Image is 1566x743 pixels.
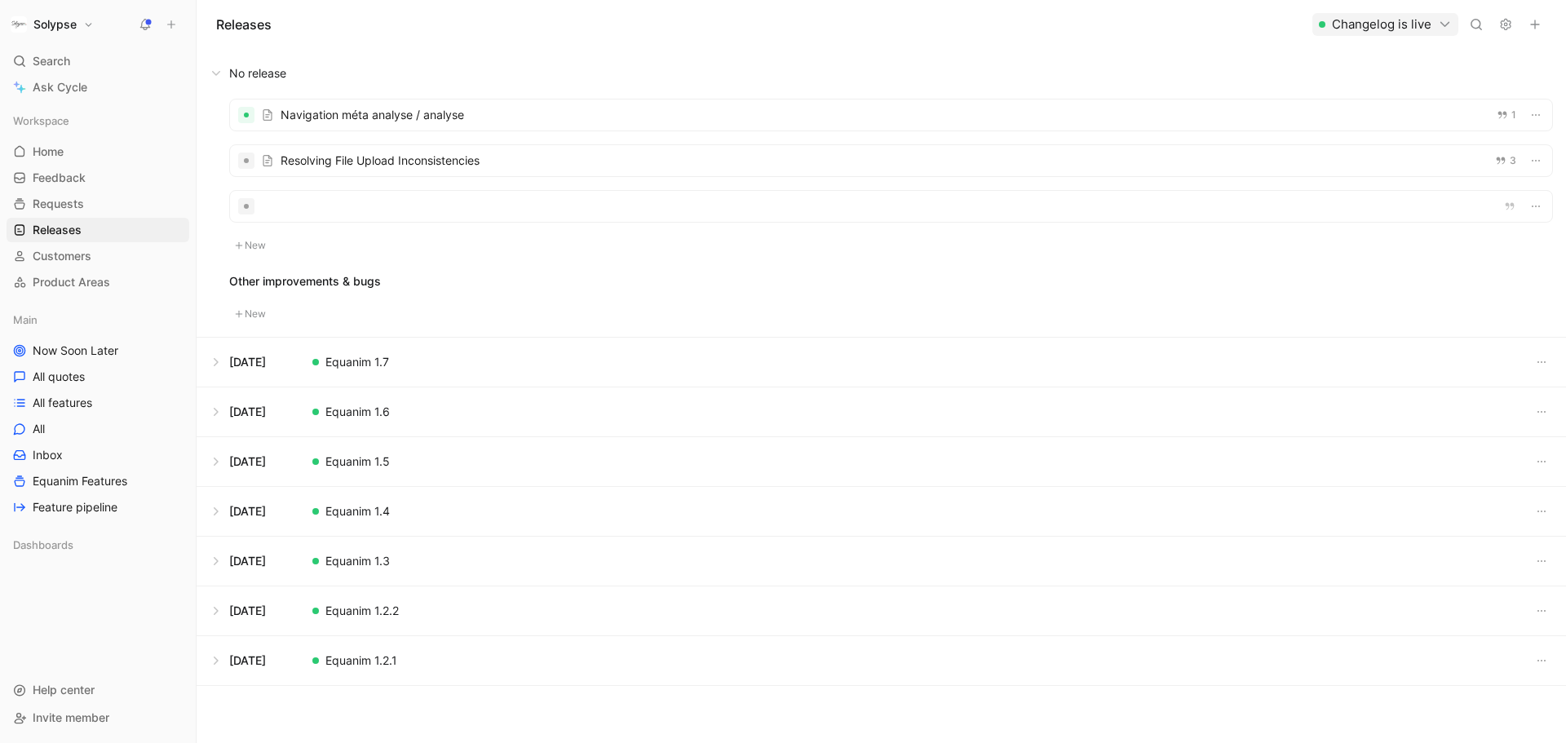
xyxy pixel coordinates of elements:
[229,304,272,324] button: New
[216,15,272,34] h1: Releases
[33,421,45,437] span: All
[7,218,189,242] a: Releases
[33,447,63,463] span: Inbox
[33,499,117,515] span: Feature pipeline
[7,443,189,467] a: Inbox
[13,537,73,553] span: Dashboards
[7,307,189,520] div: MainNow Soon LaterAll quotesAll featuresAllInboxEquanim FeaturesFeature pipeline
[1492,152,1520,170] button: 3
[13,113,69,129] span: Workspace
[33,274,110,290] span: Product Areas
[7,678,189,702] div: Help center
[7,192,189,216] a: Requests
[33,248,91,264] span: Customers
[7,533,189,557] div: Dashboards
[7,13,98,36] button: SolypseSolypse
[33,710,109,724] span: Invite member
[33,170,86,186] span: Feedback
[7,365,189,389] a: All quotes
[229,272,1553,291] div: Other improvements & bugs
[33,17,77,32] h1: Solypse
[1312,13,1458,36] button: Changelog is live
[33,144,64,160] span: Home
[33,473,127,489] span: Equanim Features
[7,338,189,363] a: Now Soon Later
[7,75,189,100] a: Ask Cycle
[7,270,189,294] a: Product Areas
[33,343,118,359] span: Now Soon Later
[33,77,87,97] span: Ask Cycle
[33,196,84,212] span: Requests
[13,312,38,328] span: Main
[7,49,189,73] div: Search
[33,395,92,411] span: All features
[33,51,70,71] span: Search
[1511,110,1516,120] span: 1
[7,495,189,520] a: Feature pipeline
[11,16,27,33] img: Solypse
[7,307,189,332] div: Main
[7,391,189,415] a: All features
[7,108,189,133] div: Workspace
[7,705,189,730] div: Invite member
[7,469,189,493] a: Equanim Features
[7,166,189,190] a: Feedback
[229,236,272,255] button: New
[7,244,189,268] a: Customers
[1510,156,1516,166] span: 3
[33,222,82,238] span: Releases
[7,417,189,441] a: All
[33,369,85,385] span: All quotes
[33,683,95,697] span: Help center
[1493,106,1520,124] button: 1
[7,139,189,164] a: Home
[7,533,189,562] div: Dashboards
